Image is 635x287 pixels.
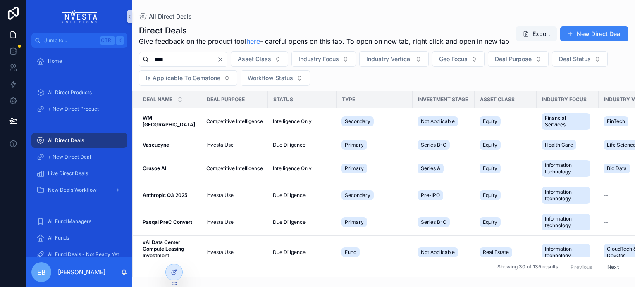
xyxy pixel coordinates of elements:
[31,183,127,197] a: New Deals Workflow
[246,37,260,45] a: here
[542,96,587,103] span: Industry Focus
[143,96,172,103] span: Deal Name
[206,165,263,172] a: Competitive Intelligence
[139,12,192,21] a: All Direct Deals
[480,162,532,175] a: Equity
[480,216,532,229] a: Equity
[273,118,332,125] a: Intelligence Only
[545,189,587,202] span: Information technology
[341,138,408,152] a: Primary
[143,239,186,265] strong: xAI Data Center Compute Leasing Investment Opportunity
[345,219,364,225] span: Primary
[206,192,234,199] span: Investa Use
[607,165,627,172] span: Big Data
[143,115,196,128] a: WM [GEOGRAPHIC_DATA]
[421,192,440,199] span: Pre-IPO
[146,74,220,82] span: Is Applicable To Gemstone
[345,249,356,256] span: Fund
[31,214,127,229] a: All Fund Managers
[48,106,99,112] span: + New Direct Product
[143,219,192,225] strong: Pasqal PreC Convert
[602,261,625,273] button: Next
[480,96,515,103] span: Asset Class
[48,187,97,193] span: New Deals Workflow
[31,149,127,164] a: + New Direct Deal
[206,219,234,225] span: Investa Use
[552,51,608,67] button: Select Button
[545,246,587,259] span: Information technology
[44,37,97,44] span: Jump to...
[366,55,412,63] span: Industry Vertical
[231,51,288,67] button: Select Button
[206,118,263,125] a: Competitive Intelligence
[516,26,557,41] button: Export
[483,142,497,148] span: Equity
[542,212,594,232] a: Information technology
[497,264,558,270] span: Showing 30 of 135 results
[542,111,594,131] a: Financial Services
[217,56,227,63] button: Clear
[545,216,587,229] span: Information technology
[542,185,594,205] a: Information technology
[342,96,355,103] span: Type
[273,118,312,125] span: Intelligence Only
[206,142,263,148] a: Investa Use
[432,51,485,67] button: Select Button
[26,48,132,257] div: scrollable content
[143,115,195,128] strong: WM [GEOGRAPHIC_DATA]
[559,55,591,63] span: Deal Status
[31,33,127,48] button: Jump to...CtrlK
[604,192,609,199] span: --
[418,96,468,103] span: Investment Stage
[143,219,196,225] a: Pasqal PreC Convert
[48,235,69,241] span: All Funds
[341,115,408,128] a: Secondary
[100,36,115,45] span: Ctrl
[37,267,46,277] span: EB
[341,216,408,229] a: Primary
[273,249,306,256] span: Due Diligence
[418,216,470,229] a: Series B-C
[273,249,332,256] a: Due Diligence
[418,138,470,152] a: Series B-C
[206,249,234,256] span: Investa Use
[542,242,594,262] a: Information technology
[139,70,237,86] button: Select Button
[248,74,293,82] span: Workflow Status
[31,85,127,100] a: All Direct Products
[480,246,532,259] a: Real Estate
[480,115,532,128] a: Equity
[418,246,470,259] a: Not Applicable
[273,219,306,225] span: Due Diligence
[143,142,196,148] a: Vascudyne
[31,54,127,69] a: Home
[483,165,497,172] span: Equity
[345,118,370,125] span: Secondary
[241,70,310,86] button: Select Button
[545,162,587,175] span: Information technology
[480,138,532,152] a: Equity
[418,189,470,202] a: Pre-IPO
[345,142,364,148] span: Primary
[483,249,509,256] span: Real Estate
[58,268,105,276] p: [PERSON_NAME]
[48,89,92,96] span: All Direct Products
[143,239,196,266] a: xAI Data Center Compute Leasing Investment Opportunity
[560,26,628,41] button: New Direct Deal
[483,192,497,199] span: Equity
[418,115,470,128] a: Not Applicable
[206,142,234,148] span: Investa Use
[298,55,339,63] span: Industry Focus
[421,219,446,225] span: Series B-C
[359,51,429,67] button: Select Button
[48,170,88,177] span: Live Direct Deals
[421,165,440,172] span: Series A
[542,159,594,178] a: Information technology
[207,96,245,103] span: Deal Purpose
[143,165,166,171] strong: Crusoe AI
[48,218,91,225] span: All Fund Managers
[345,192,370,199] span: Secondary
